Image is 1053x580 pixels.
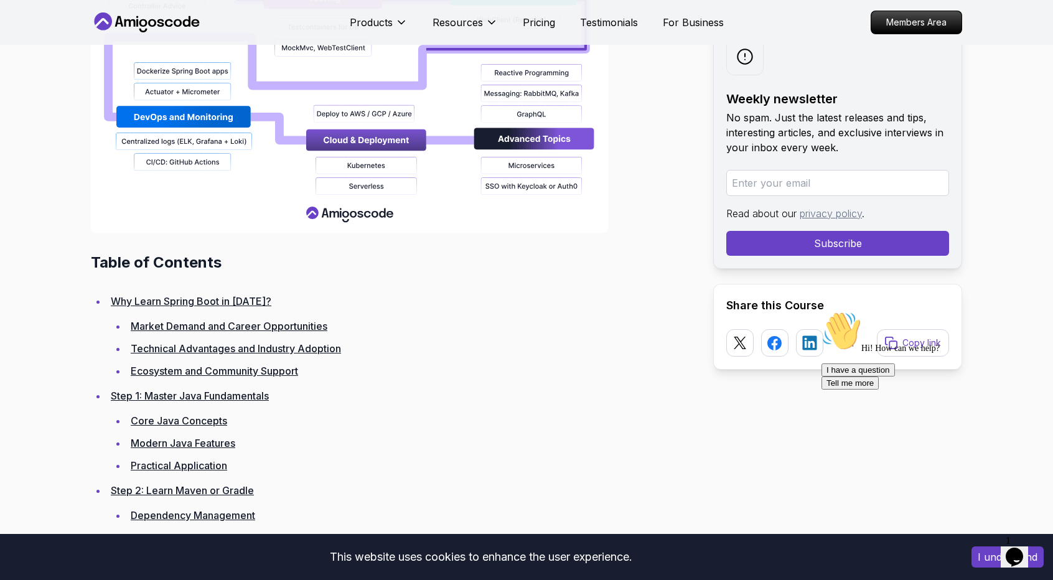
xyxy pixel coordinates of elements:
button: Subscribe [726,231,949,256]
a: Pricing [523,15,555,30]
iframe: chat widget [1001,530,1041,568]
button: Products [350,15,408,40]
a: Step 1: Master Java Fundamentals [111,390,269,402]
button: Resources [433,15,498,40]
h2: Share this Course [726,297,949,314]
a: Step 2: Learn Maven or Gradle [111,484,254,497]
a: Build Configuration [131,531,221,544]
a: privacy policy [800,207,862,220]
span: Hi! How can we help? [5,37,123,47]
a: For Business [663,15,724,30]
a: Why Learn Spring Boot in [DATE]? [111,295,271,307]
input: Enter your email [726,170,949,196]
button: Tell me more [5,70,62,83]
p: Resources [433,15,483,30]
a: Market Demand and Career Opportunities [131,320,327,332]
a: Practical Application [131,459,227,472]
p: No spam. Just the latest releases and tips, interesting articles, and exclusive interviews in you... [726,110,949,155]
p: Read about our . [726,206,949,221]
p: Products [350,15,393,30]
a: Ecosystem and Community Support [131,365,298,377]
a: Technical Advantages and Industry Adoption [131,342,341,355]
a: Modern Java Features [131,437,235,449]
img: :wave: [5,5,45,45]
h2: Weekly newsletter [726,90,949,108]
a: Members Area [871,11,962,34]
iframe: chat widget [817,306,1041,524]
a: Core Java Concepts [131,414,227,427]
a: Testimonials [580,15,638,30]
button: Accept cookies [971,546,1044,568]
a: Dependency Management [131,509,255,522]
div: This website uses cookies to enhance the user experience. [9,543,953,571]
h2: Table of Contents [91,253,693,273]
div: 👋Hi! How can we help?I have a questionTell me more [5,5,229,83]
button: I have a question [5,57,78,70]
